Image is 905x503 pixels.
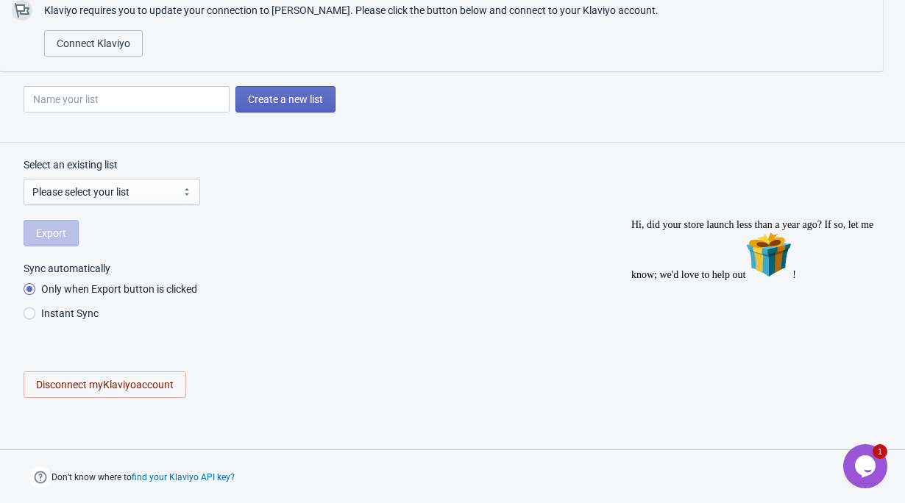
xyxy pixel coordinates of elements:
[24,371,186,398] button: Disconnect myKlaviyoaccount
[24,261,110,276] legend: Sync automatically
[44,3,659,18] p: Klaviyo requires you to update your connection to [PERSON_NAME]. Please click the button below an...
[36,379,174,390] span: Disconnect my Klaviyo account
[24,157,118,172] label: Select an existing list
[625,213,890,437] iframe: chat widget
[132,472,235,482] button: find your Klaviyo API key?
[6,6,271,68] div: Hi, did your store launch less than a year ago? If so, let me know; we'd love to help out🎁!
[29,466,52,488] img: help.png
[41,282,197,296] span: Only when Export button is clicked
[52,468,235,486] span: Don’t know where to
[248,93,323,105] span: Create a new list
[57,38,130,49] span: Connect Klaviyo
[6,6,248,67] span: Hi, did your store launch less than a year ago? If so, let me know; we'd love to help out !
[843,444,890,488] iframe: chat widget
[235,86,336,113] button: Create a new list
[41,306,99,321] span: Instant Sync
[120,18,167,65] img: :gift:
[44,30,143,57] button: Connect Klaviyo
[24,86,230,113] input: Name your list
